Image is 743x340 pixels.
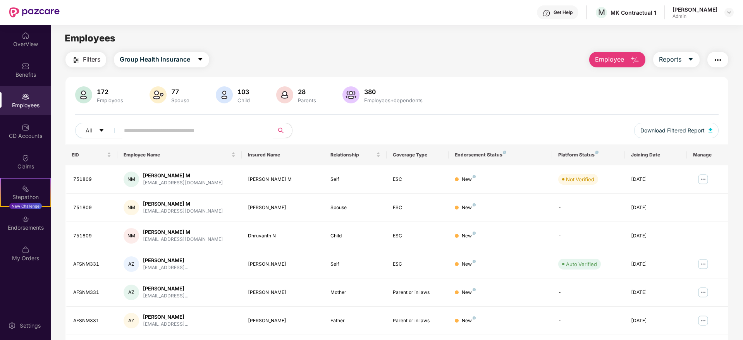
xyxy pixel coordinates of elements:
[631,232,681,240] div: [DATE]
[558,152,618,158] div: Platform Status
[73,261,111,268] div: AFSNM331
[552,278,624,307] td: -
[73,176,111,183] div: 751809
[595,55,624,64] span: Employee
[120,55,190,64] span: Group Health Insurance
[697,314,709,327] img: manageButton
[455,152,546,158] div: Endorsement Status
[543,9,550,17] img: svg+xml;base64,PHN2ZyBpZD0iSGVscC0zMngzMiIgeG1sbnM9Imh0dHA6Ly93d3cudzMub3JnLzIwMDAvc3ZnIiB3aWR0aD...
[143,313,188,321] div: [PERSON_NAME]
[631,261,681,268] div: [DATE]
[462,204,476,211] div: New
[330,232,380,240] div: Child
[634,123,719,138] button: Download Filtered Report
[473,203,476,206] img: svg+xml;base64,PHN2ZyB4bWxucz0iaHR0cDovL3d3dy53My5vcmcvMjAwMC9zdmciIHdpZHRoPSI4IiBoZWlnaHQ9IjgiIH...
[462,317,476,325] div: New
[330,317,380,325] div: Father
[276,86,293,103] img: svg+xml;base64,PHN2ZyB4bWxucz0iaHR0cDovL3d3dy53My5vcmcvMjAwMC9zdmciIHhtbG5zOnhsaW5rPSJodHRwOi8vd3...
[330,261,380,268] div: Self
[248,289,318,296] div: [PERSON_NAME]
[566,260,597,268] div: Auto Verified
[197,56,203,63] span: caret-down
[22,246,29,254] img: svg+xml;base64,PHN2ZyBpZD0iTXlfT3JkZXJzIiBkYXRhLW5hbWU9Ik15IE9yZGVycyIgeG1sbnM9Imh0dHA6Ly93d3cudz...
[697,173,709,185] img: manageButton
[363,88,424,96] div: 380
[473,316,476,319] img: svg+xml;base64,PHN2ZyB4bWxucz0iaHR0cDovL3d3dy53My5vcmcvMjAwMC9zdmciIHdpZHRoPSI4IiBoZWlnaHQ9IjgiIH...
[8,322,16,330] img: svg+xml;base64,PHN2ZyBpZD0iU2V0dGluZy0yMHgyMCIgeG1sbnM9Imh0dHA6Ly93d3cudzMub3JnLzIwMDAvc3ZnIiB3aW...
[503,151,506,154] img: svg+xml;base64,PHN2ZyB4bWxucz0iaHR0cDovL3d3dy53My5vcmcvMjAwMC9zdmciIHdpZHRoPSI4IiBoZWlnaHQ9IjgiIH...
[143,264,188,271] div: [EMAIL_ADDRESS]...
[273,123,292,138] button: search
[296,97,318,103] div: Parents
[1,193,50,201] div: Stepathon
[625,144,687,165] th: Joining Date
[709,128,712,132] img: svg+xml;base64,PHN2ZyB4bWxucz0iaHR0cDovL3d3dy53My5vcmcvMjAwMC9zdmciIHhtbG5zOnhsaW5rPSJodHRwOi8vd3...
[462,232,476,240] div: New
[393,289,442,296] div: Parent or in laws
[216,86,233,103] img: svg+xml;base64,PHN2ZyB4bWxucz0iaHR0cDovL3d3dy53My5vcmcvMjAwMC9zdmciIHhtbG5zOnhsaW5rPSJodHRwOi8vd3...
[631,204,681,211] div: [DATE]
[393,261,442,268] div: ESC
[653,52,700,67] button: Reportscaret-down
[143,208,223,215] div: [EMAIL_ADDRESS][DOMAIN_NAME]
[672,13,717,19] div: Admin
[75,123,122,138] button: Allcaret-down
[170,97,191,103] div: Spouse
[143,285,188,292] div: [PERSON_NAME]
[713,55,722,65] img: svg+xml;base64,PHN2ZyB4bWxucz0iaHR0cDovL3d3dy53My5vcmcvMjAwMC9zdmciIHdpZHRoPSIyNCIgaGVpZ2h0PSIyNC...
[22,215,29,223] img: svg+xml;base64,PHN2ZyBpZD0iRW5kb3JzZW1lbnRzIiB4bWxucz0iaHR0cDovL3d3dy53My5vcmcvMjAwMC9zdmciIHdpZH...
[726,9,732,15] img: svg+xml;base64,PHN2ZyBpZD0iRHJvcGRvd24tMzJ4MzIiIHhtbG5zPSJodHRwOi8vd3d3LnczLm9yZy8yMDAwL3N2ZyIgd2...
[611,9,656,16] div: MK Contractual 1
[324,144,386,165] th: Relationship
[124,285,139,300] div: AZ
[630,55,640,65] img: svg+xml;base64,PHN2ZyB4bWxucz0iaHR0cDovL3d3dy53My5vcmcvMjAwMC9zdmciIHhtbG5zOnhsaW5rPSJodHRwOi8vd3...
[595,151,599,154] img: svg+xml;base64,PHN2ZyB4bWxucz0iaHR0cDovL3d3dy53My5vcmcvMjAwMC9zdmciIHdpZHRoPSI4IiBoZWlnaHQ9IjgiIH...
[473,175,476,178] img: svg+xml;base64,PHN2ZyB4bWxucz0iaHR0cDovL3d3dy53My5vcmcvMjAwMC9zdmciIHdpZHRoPSI4IiBoZWlnaHQ9IjgiIH...
[65,144,117,165] th: EID
[75,86,92,103] img: svg+xml;base64,PHN2ZyB4bWxucz0iaHR0cDovL3d3dy53My5vcmcvMjAwMC9zdmciIHhtbG5zOnhsaW5rPSJodHRwOi8vd3...
[330,152,374,158] span: Relationship
[631,289,681,296] div: [DATE]
[687,144,728,165] th: Manage
[73,289,111,296] div: AFSNM331
[83,55,100,64] span: Filters
[170,88,191,96] div: 77
[236,88,251,96] div: 103
[589,52,645,67] button: Employee
[473,288,476,291] img: svg+xml;base64,PHN2ZyB4bWxucz0iaHR0cDovL3d3dy53My5vcmcvMjAwMC9zdmciIHdpZHRoPSI4IiBoZWlnaHQ9IjgiIH...
[566,175,594,183] div: Not Verified
[462,289,476,296] div: New
[688,56,694,63] span: caret-down
[73,232,111,240] div: 751809
[143,200,223,208] div: [PERSON_NAME] M
[117,144,242,165] th: Employee Name
[99,128,104,134] span: caret-down
[393,317,442,325] div: Parent or in laws
[143,172,223,179] div: [PERSON_NAME] M
[22,62,29,70] img: svg+xml;base64,PHN2ZyBpZD0iQmVuZWZpdHMiIHhtbG5zPSJodHRwOi8vd3d3LnczLm9yZy8yMDAwL3N2ZyIgd2lkdGg9Ij...
[22,124,29,131] img: svg+xml;base64,PHN2ZyBpZD0iQ0RfQWNjb3VudHMiIGRhdGEtbmFtZT0iQ0QgQWNjb3VudHMiIHhtbG5zPSJodHRwOi8vd3...
[65,33,115,44] span: Employees
[330,289,380,296] div: Mother
[273,127,288,134] span: search
[236,97,251,103] div: Child
[659,55,681,64] span: Reports
[248,317,318,325] div: [PERSON_NAME]
[697,258,709,270] img: manageButton
[363,97,424,103] div: Employees+dependents
[71,55,81,65] img: svg+xml;base64,PHN2ZyB4bWxucz0iaHR0cDovL3d3dy53My5vcmcvMjAwMC9zdmciIHdpZHRoPSIyNCIgaGVpZ2h0PSIyNC...
[22,32,29,39] img: svg+xml;base64,PHN2ZyBpZD0iSG9tZSIgeG1sbnM9Imh0dHA6Ly93d3cudzMub3JnLzIwMDAvc3ZnIiB3aWR0aD0iMjAiIG...
[552,194,624,222] td: -
[143,292,188,300] div: [EMAIL_ADDRESS]...
[124,152,230,158] span: Employee Name
[17,322,43,330] div: Settings
[242,144,325,165] th: Insured Name
[9,203,42,209] div: New Challenge
[143,179,223,187] div: [EMAIL_ADDRESS][DOMAIN_NAME]
[95,88,125,96] div: 172
[73,317,111,325] div: AFSNM331
[462,261,476,268] div: New
[473,232,476,235] img: svg+xml;base64,PHN2ZyB4bWxucz0iaHR0cDovL3d3dy53My5vcmcvMjAwMC9zdmciIHdpZHRoPSI4IiBoZWlnaHQ9IjgiIH...
[73,204,111,211] div: 751809
[672,6,717,13] div: [PERSON_NAME]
